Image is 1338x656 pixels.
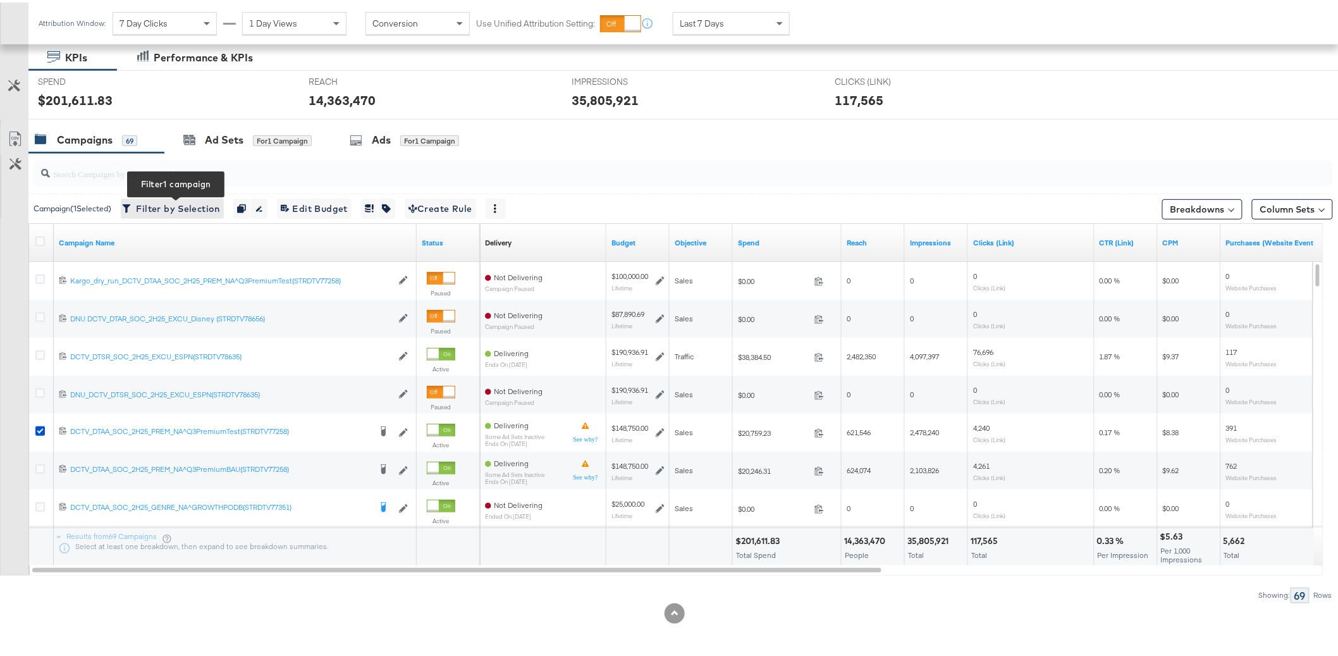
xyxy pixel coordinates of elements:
div: DCTV_DTSR_SOC_2H25_EXCU_ESPN(STRDTV78635) [70,349,392,359]
span: $0.00 [738,502,809,511]
sub: Lifetime [611,319,632,327]
button: Column Sets [1252,197,1333,217]
div: DCTV_DTAA_SOC_2H25_PREM_NA^Q3PremiumBAU(STRDTV77258) [70,462,370,472]
span: 4,240 [973,421,990,430]
span: 1.87 % [1100,349,1120,359]
button: Breakdowns [1162,197,1243,217]
span: 0 [910,501,914,511]
span: Conversion [372,15,418,27]
span: Total [971,548,987,557]
span: 0.00 % [1100,387,1120,397]
div: $148,750.00 [611,459,648,469]
sub: Website Purchases [1226,319,1277,327]
div: 35,805,921 [572,89,639,107]
span: 4,097,397 [910,349,939,359]
span: 0.00 % [1100,273,1120,283]
label: Use Unified Attribution Setting: [476,15,595,27]
a: The number of clicks on links appearing on your ad or Page that direct people to your sites off F... [973,235,1089,245]
div: Showing: [1258,588,1291,597]
span: Edit Budget [281,199,348,214]
span: 0.00 % [1100,311,1120,321]
span: Sales [675,501,693,511]
span: $0.00 [738,312,809,321]
span: Delivering [494,456,529,466]
sub: Website Purchases [1226,471,1277,479]
span: $9.37 [1163,349,1179,359]
span: 0 [910,273,914,283]
span: 0 [910,311,914,321]
div: $100,000.00 [611,269,648,279]
sub: Clicks (Link) [973,509,1005,517]
button: Create Rule [405,196,476,216]
span: 0 [973,307,977,316]
sub: Campaign Paused [485,397,543,404]
span: 0 [1226,307,1230,316]
sub: Clicks (Link) [973,319,1005,327]
div: $148,750.00 [611,421,648,431]
div: 14,363,470 [309,89,376,107]
div: Kargo_dry_run_DCTV_DTAA_SOC_2H25_PREM_NA^Q3PremiumTest(STRDTV77258) [70,273,392,283]
a: The total amount spent to date. [738,235,837,245]
label: Active [427,438,455,447]
span: $38,384.50 [738,350,809,359]
div: DCTV_DTAA_SOC_2H25_GENRE_NA^GROWTHPODB(STRDTV77351) [70,500,370,510]
span: Per Impression [1098,548,1149,557]
div: DNU_DCTV_DTSR_SOC_2H25_EXCU_ESPN(STRDTV78635) [70,387,392,397]
button: Edit Budget [277,196,352,216]
sub: Lifetime [611,471,632,479]
sub: Website Purchases [1226,395,1277,403]
sub: Website Purchases [1226,509,1277,517]
span: 624,074 [847,463,871,473]
sub: ended on [DATE] [485,511,543,517]
span: People [845,548,869,557]
sub: Clicks (Link) [973,395,1005,403]
span: 0 [847,273,850,283]
span: Total Spend [736,548,776,557]
div: $190,936.91 [611,383,648,393]
span: 0 [973,497,977,506]
span: Not Delivering [494,498,543,507]
span: $0.00 [738,388,809,397]
sub: Website Purchases [1226,433,1277,441]
div: Delivery [485,235,512,245]
div: Ad Sets [205,130,243,145]
span: Sales [675,425,693,435]
span: 0 [973,269,977,278]
div: Ads [372,130,391,145]
label: Active [427,362,455,371]
div: $201,611.83 [735,533,783,545]
a: Kargo_dry_run_DCTV_DTAA_SOC_2H25_PREM_NA^Q3PremiumTest(STRDTV77258) [70,273,392,284]
div: 14,363,470 [844,533,889,545]
span: 0 [1226,269,1230,278]
span: 391 [1226,421,1237,430]
span: 117 [1226,345,1237,354]
sub: ends on [DATE] [485,438,544,445]
div: for 1 Campaign [253,133,312,144]
span: 0.00 % [1100,501,1120,511]
button: Filter by SelectionFilter1 campaign [121,196,224,216]
a: DNU_DCTV_DTSR_SOC_2H25_EXCU_ESPN(STRDTV78635) [70,387,392,398]
span: Sales [675,387,693,397]
span: 0 [847,311,850,321]
a: Your campaign name. [59,235,412,245]
span: 76,696 [973,345,993,354]
a: Your campaign's objective. [675,235,728,245]
sub: Clicks (Link) [973,282,1005,289]
a: DCTV_DTAA_SOC_2H25_PREM_NA^Q3PremiumTest(STRDTV77258) [70,424,370,436]
label: Active [427,476,455,485]
span: 0 [973,383,977,392]
div: $5.63 [1160,528,1187,540]
span: 0 [847,501,850,511]
div: Rows [1313,588,1333,597]
div: 117,565 [971,533,1002,545]
sub: ends on [DATE] [485,476,544,483]
span: 7 Day Clicks [120,15,168,27]
span: $0.00 [1163,273,1179,283]
sub: Lifetime [611,433,632,441]
div: $190,936.91 [611,345,648,355]
a: The number of clicks received on a link in your ad divided by the number of impressions. [1100,235,1153,245]
div: Attribution Window: [38,16,106,25]
a: The average cost you've paid to have 1,000 impressions of your ad. [1163,235,1216,245]
span: $0.00 [1163,387,1179,397]
div: 69 [1291,585,1310,601]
